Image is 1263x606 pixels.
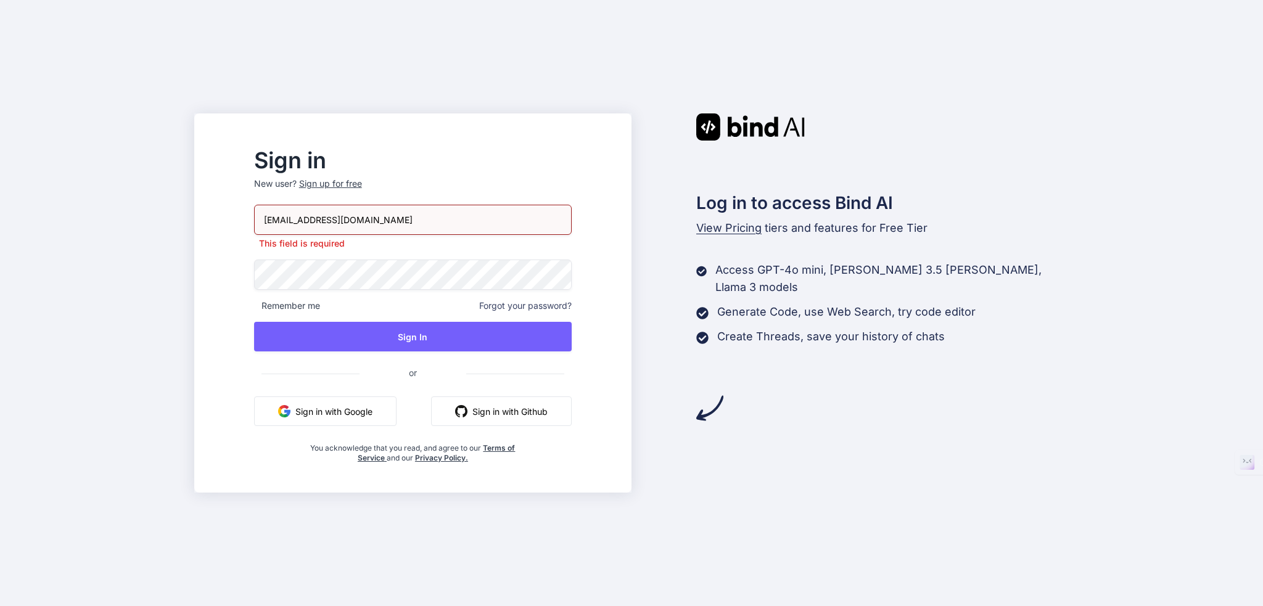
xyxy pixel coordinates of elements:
[125,72,134,81] img: tab_keywords_by_traffic_grey.svg
[431,396,572,426] button: Sign in with Github
[20,32,30,42] img: website_grey.svg
[717,303,976,321] p: Generate Code, use Web Search, try code editor
[254,237,572,250] p: This field is required
[696,395,723,422] img: arrow
[696,219,1069,237] p: tiers and features for Free Tier
[696,221,762,234] span: View Pricing
[49,73,110,81] div: Domain Overview
[299,178,362,190] div: Sign up for free
[415,453,468,462] a: Privacy Policy.
[254,322,572,351] button: Sign In
[35,20,60,30] div: v 4.0.25
[455,405,467,417] img: github
[696,113,805,141] img: Bind AI logo
[360,358,466,388] span: or
[254,396,397,426] button: Sign in with Google
[307,436,519,463] div: You acknowledge that you read, and agree to our and our
[715,261,1069,296] p: Access GPT-4o mini, [PERSON_NAME] 3.5 [PERSON_NAME], Llama 3 models
[278,405,290,417] img: google
[696,190,1069,216] h2: Log in to access Bind AI
[254,300,320,312] span: Remember me
[479,300,572,312] span: Forgot your password?
[254,178,572,205] p: New user?
[358,443,516,462] a: Terms of Service
[254,150,572,170] h2: Sign in
[36,72,46,81] img: tab_domain_overview_orange.svg
[32,32,136,42] div: Domain: [DOMAIN_NAME]
[138,73,204,81] div: Keywords by Traffic
[20,20,30,30] img: logo_orange.svg
[717,328,945,345] p: Create Threads, save your history of chats
[254,205,572,235] input: Login or Email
